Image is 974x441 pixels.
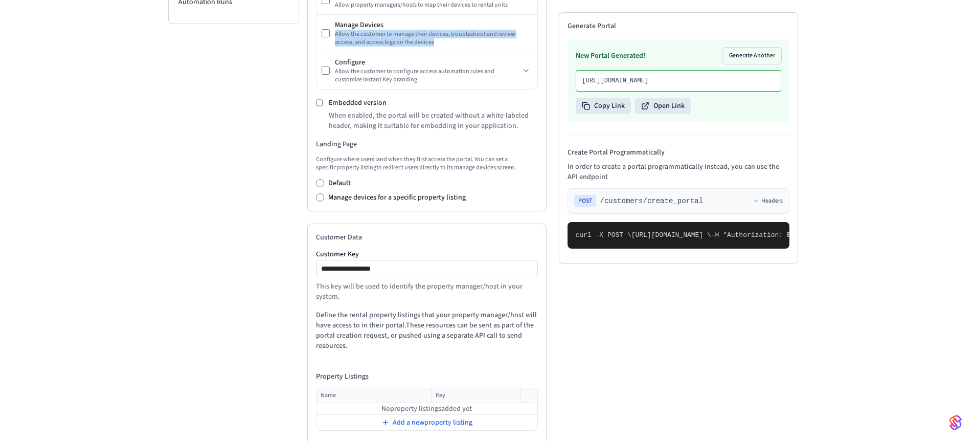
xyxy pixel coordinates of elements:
label: Customer Key [316,251,538,258]
span: [URL][DOMAIN_NAME] \ [631,231,711,239]
button: Open Link [635,98,691,114]
h3: Landing Page [316,139,538,149]
p: This key will be used to identify the property manager/host in your system. [316,281,538,302]
td: No property listings added yet [316,403,537,415]
label: Embedded version [329,98,387,108]
span: Add a new property listing [393,417,472,428]
div: Allow the customer to configure access automation rules and customize Instant Key branding [335,68,520,84]
label: Manage devices for a specific property listing [328,192,466,203]
th: Name [316,388,432,403]
label: Default [328,178,351,188]
h4: Create Portal Programmatically [568,147,789,158]
p: When enabled, the portal will be created without a white-labeled header, making it suitable for e... [329,111,538,131]
h4: Property Listings [316,371,538,382]
button: Copy Link [576,98,631,114]
div: Allow the customer to manage their devices, troubleshoot and review access, and access logs on th... [335,30,532,47]
button: Generate Another [723,48,781,64]
p: Define the rental property listings that your property manager/host will have access to in their ... [316,310,538,351]
span: curl -X POST \ [576,231,631,239]
p: Configure where users land when they first access the portal. You can set a specific property lis... [316,156,538,172]
h3: New Portal Generated! [576,51,645,61]
h2: Customer Data [316,232,538,242]
button: Headers [753,197,783,205]
h2: Generate Portal [568,21,789,31]
div: Configure [335,57,520,68]
div: Manage Devices [335,20,532,30]
span: -H "Authorization: Bearer seam_api_key_123456" \ [711,231,902,239]
img: SeamLogoGradient.69752ec5.svg [949,414,962,431]
th: Key [432,388,521,403]
span: /customers/create_portal [600,196,704,206]
p: In order to create a portal programmatically instead, you can use the API endpoint [568,162,789,182]
p: [URL][DOMAIN_NAME] [582,77,775,85]
div: Allow property managers/hosts to map their devices to rental units [335,1,532,9]
span: POST [574,195,596,207]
